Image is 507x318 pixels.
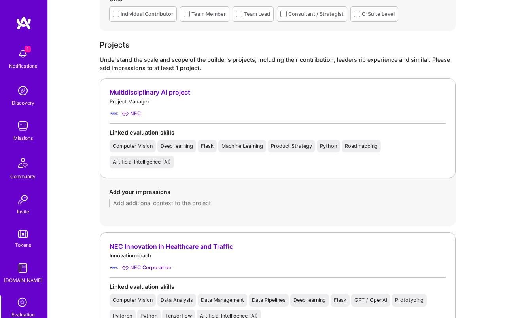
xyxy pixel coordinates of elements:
div: Computer Vision [113,297,153,303]
img: tokens [18,230,28,238]
div: Team Member [191,10,226,18]
a: NEC Corporation [122,263,171,272]
div: Consultant / Strategist [288,10,344,18]
div: Machine Learning [221,143,263,149]
div: Deep learning [293,297,326,303]
img: Company logo [110,109,119,118]
div: Understand the scale and scope of the builder's projects, including their contribution, leadershi... [100,55,456,72]
div: GPT / OpenAI [354,297,387,303]
div: Community [10,172,36,181]
div: Deep learning [161,143,193,149]
span: 1 [25,46,31,52]
div: NEC Corporation [130,263,171,272]
img: guide book [15,260,31,276]
div: Discovery [12,99,34,107]
div: Invite [17,208,29,216]
div: Innovation coach [110,251,446,260]
div: Product Strategy [271,143,312,149]
a: NEC [122,109,141,118]
div: Python [320,143,337,149]
div: Data Analysis [161,297,193,303]
div: Project Manager [110,97,446,106]
i: icon SelectionTeam [15,295,30,310]
div: C-Suite Level [362,10,395,18]
div: Computer Vision [113,143,153,149]
div: Tokens [15,241,31,249]
div: Projects [100,41,456,49]
div: Team Lead [244,10,270,18]
img: bell [15,46,31,62]
img: Invite [15,192,31,208]
i: NEC [122,110,129,117]
div: Flask [334,297,346,303]
img: logo [16,16,32,30]
img: Community [13,153,32,172]
div: Flask [201,143,214,149]
div: Notifications [9,62,37,70]
div: Add your impressions [109,188,446,196]
div: Data Management [201,297,244,303]
div: Prototyping [395,297,424,303]
div: Data Pipelines [252,297,286,303]
div: Roadmapping [345,143,378,149]
img: teamwork [15,118,31,134]
div: Linked evaluation skills [110,128,446,137]
div: NEC Innovation in Healthcare and Traffic [110,242,446,251]
div: Individual Contributor [121,10,173,18]
div: [DOMAIN_NAME] [4,276,42,284]
div: Multidisciplinary AI project [110,88,446,97]
div: Linked evaluation skills [110,282,446,291]
img: discovery [15,83,31,99]
i: NEC Corporation [122,265,129,271]
div: Missions [13,134,33,142]
div: NEC [130,109,141,118]
img: Company logo [110,263,119,272]
div: Artificial Intelligence (AI) [113,159,171,165]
